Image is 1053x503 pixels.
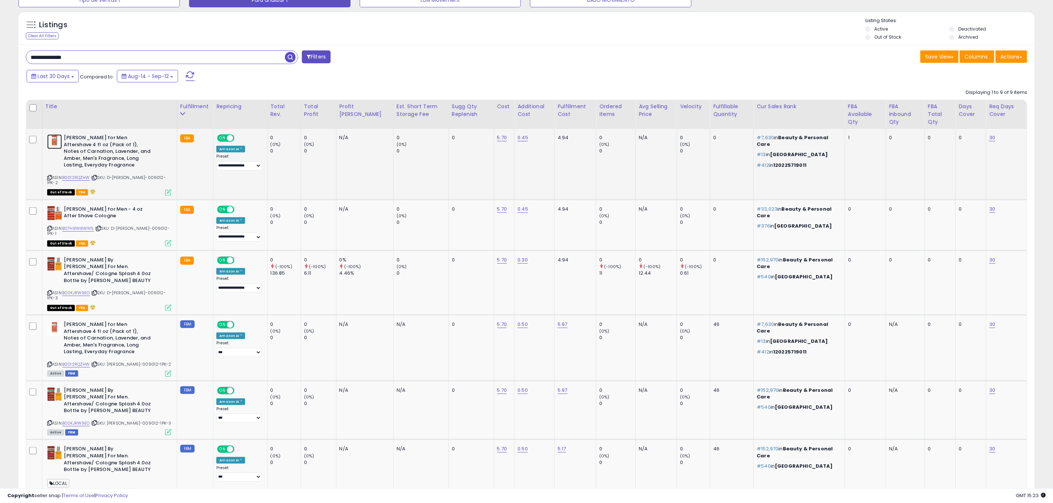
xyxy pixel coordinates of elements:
[558,387,568,394] a: 5.97
[680,446,710,452] div: 0
[47,446,62,460] img: 41NuqMWPC2L._SL40_.jpg
[958,34,978,40] label: Archived
[757,321,774,328] span: #7,630
[757,274,839,280] p: in
[339,257,393,263] div: 0%
[599,206,635,212] div: 0
[517,321,528,328] a: 0.50
[233,322,245,328] span: OFF
[397,219,449,226] div: 0
[757,162,769,169] span: #412
[216,341,261,357] div: Preset:
[180,257,194,265] small: FBA
[680,321,710,328] div: 0
[996,50,1027,63] button: Actions
[271,387,301,394] div: 0
[452,134,488,141] div: 0
[757,205,831,219] span: Beauty & Personal Care
[304,400,336,407] div: 0
[989,387,995,394] a: 30
[216,268,245,275] div: Amazon AI *
[88,189,96,194] i: hazardous material
[639,134,671,141] div: N/A
[180,103,210,110] div: Fulfillment
[713,257,748,263] div: 0
[47,134,62,149] img: 31MXN27dzCL._SL40_.jpg
[271,400,301,407] div: 0
[216,103,264,110] div: Repricing
[449,100,494,129] th: Please note that this number is a calculation based on your required days of coverage and your ve...
[397,257,449,263] div: 0
[757,257,839,270] p: in
[497,387,507,394] a: 5.70
[271,394,281,400] small: (0%)
[452,206,488,212] div: 0
[45,103,174,110] div: Title
[757,151,839,158] p: in
[639,446,671,452] div: N/A
[271,446,301,452] div: 0
[216,276,261,292] div: Preset:
[775,273,833,280] span: [GEOGRAPHIC_DATA]
[599,387,635,394] div: 0
[47,134,171,195] div: ASIN:
[599,394,610,400] small: (0%)
[959,257,980,263] div: 0
[76,240,88,247] span: FBA
[80,73,114,80] span: Compared to:
[76,305,88,311] span: FBA
[713,321,748,328] div: 46
[47,387,62,402] img: 41NuqMWPC2L._SL40_.jpg
[76,189,88,196] span: FBA
[397,321,443,328] div: N/A
[889,321,919,328] div: N/A
[497,445,507,453] a: 5.70
[88,305,96,310] i: hazardous material
[989,103,1024,118] div: Req Days Cover
[965,53,988,60] span: Columns
[216,333,245,339] div: Amazon AI *
[680,400,710,407] div: 0
[47,370,64,377] span: All listings currently available for purchase on Amazon
[848,103,883,126] div: FBA Available Qty
[865,17,1035,24] p: Listing States:
[304,328,314,334] small: (0%)
[304,219,336,226] div: 0
[517,256,528,264] a: 0.30
[757,103,842,110] div: Cur Sales Rank
[889,387,919,394] div: N/A
[639,270,677,277] div: 12.44
[639,387,671,394] div: N/A
[960,50,994,63] button: Columns
[517,387,528,394] a: 0.50
[452,446,488,452] div: 0
[848,206,880,212] div: 0
[959,103,983,118] div: Days Cover
[216,225,261,242] div: Preset:
[757,445,833,459] span: Beauty & Personal Care
[304,206,336,212] div: 0
[216,146,245,152] div: Amazon AI *
[959,387,980,394] div: 0
[558,103,593,118] div: Fulfillment Cost
[47,321,171,376] div: ASIN:
[128,73,169,80] span: Aug-14 - Sep-12
[989,205,995,213] a: 30
[599,270,635,277] div: 11
[64,321,153,357] b: [PERSON_NAME] for Men Aftershave 4 fl oz (Pack of 1), Notes of Carnation, Lavender, and Amber, Me...
[47,206,171,246] div: ASIN:
[339,206,388,212] div: N/A
[304,213,314,219] small: (0%)
[770,151,828,158] span: [GEOGRAPHIC_DATA]
[713,103,750,118] div: Fulfillable Quantity
[304,334,336,341] div: 0
[989,445,995,453] a: 30
[848,387,880,394] div: 0
[599,134,635,141] div: 0
[680,213,690,219] small: (0%)
[304,321,336,328] div: 0
[62,290,90,296] a: B00KJRW9EO
[304,141,314,147] small: (0%)
[47,225,170,236] span: | SKU: D-[PERSON_NAME]-009012-1PK-1
[397,270,449,277] div: 0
